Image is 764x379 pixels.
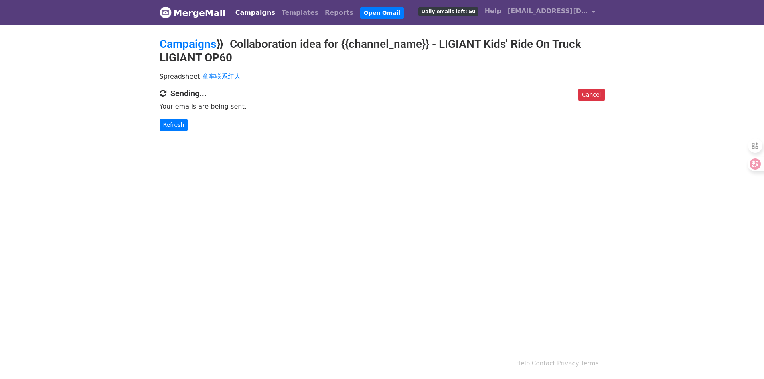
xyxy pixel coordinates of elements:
a: Refresh [160,119,188,131]
a: Help [516,360,530,367]
p: Your emails are being sent. [160,102,605,111]
a: Campaigns [232,5,278,21]
a: Help [482,3,505,19]
h4: Sending... [160,89,605,98]
a: MergeMail [160,4,226,21]
a: Privacy [557,360,579,367]
a: Daily emails left: 50 [415,3,481,19]
a: Terms [581,360,598,367]
a: Reports [322,5,357,21]
h2: ⟫ Collaboration idea for {{channel_name}} - LIGIANT Kids' Ride On Truck LIGIANT OP60 [160,37,605,64]
span: [EMAIL_ADDRESS][DOMAIN_NAME] [508,6,588,16]
img: MergeMail logo [160,6,172,18]
p: Spreadsheet: [160,72,605,81]
a: Campaigns [160,37,216,51]
a: [EMAIL_ADDRESS][DOMAIN_NAME] [505,3,598,22]
span: Daily emails left: 50 [418,7,478,16]
a: Contact [532,360,555,367]
a: Templates [278,5,322,21]
a: Open Gmail [360,7,404,19]
a: Cancel [578,89,604,101]
a: 童车联系红人 [202,73,241,80]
